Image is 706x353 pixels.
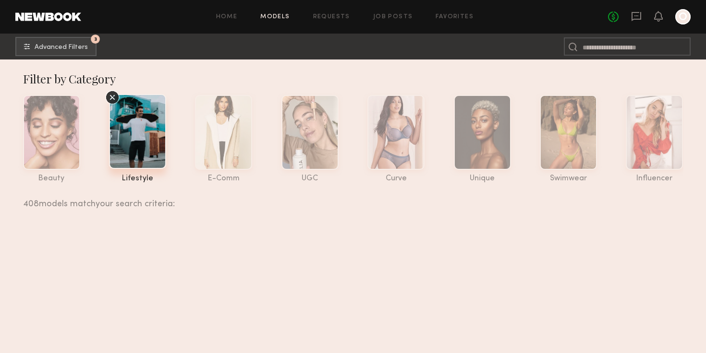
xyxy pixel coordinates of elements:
span: Advanced Filters [35,44,88,51]
div: 408 models match your search criteria: [23,188,676,209]
div: Filter by Category [23,71,683,86]
a: Favorites [436,14,474,20]
div: lifestyle [109,175,166,183]
a: Models [260,14,290,20]
div: unique [454,175,511,183]
div: beauty [23,175,80,183]
div: curve [367,175,425,183]
a: Requests [313,14,350,20]
a: Home [216,14,238,20]
div: e-comm [195,175,252,183]
span: 3 [94,37,97,41]
div: influencer [626,175,683,183]
button: 3Advanced Filters [15,37,97,56]
a: O [675,9,691,24]
a: Job Posts [373,14,413,20]
div: swimwear [540,175,597,183]
div: UGC [281,175,339,183]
